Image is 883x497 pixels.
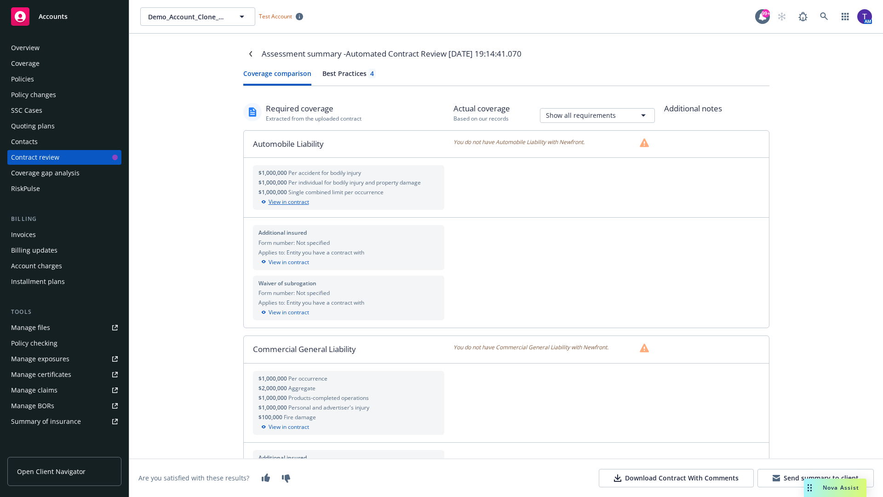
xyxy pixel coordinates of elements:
[7,259,121,273] a: Account charges
[262,48,522,60] div: Assessment summary - Automated Contract Review [DATE] 19:14:41.070
[288,169,361,177] span: Per accident for bodily injury
[284,413,316,421] span: Fire damage
[288,179,421,186] span: Per individual for bodily injury and property damage
[794,7,812,26] a: Report a Bug
[7,134,121,149] a: Contacts
[258,454,439,462] div: Additional insured
[453,138,585,147] span: You do not have Automobile Liability with Newfront.
[7,181,121,196] a: RiskPulse
[7,243,121,258] a: Billing updates
[148,12,228,22] span: Demo_Account_Clone_QA_CR_Tests_Client
[7,383,121,398] a: Manage claims
[11,367,71,382] div: Manage certificates
[7,87,121,102] a: Policy changes
[857,9,872,24] img: photo
[453,103,510,115] div: Actual coverage
[7,4,121,29] a: Accounts
[258,423,439,431] div: View in contract
[258,258,439,266] div: View in contract
[258,394,288,402] span: $1,000,000
[7,72,121,87] a: Policies
[258,279,439,287] div: Waiver of subrogation
[11,274,65,289] div: Installment plans
[288,394,369,402] span: Products-completed operations
[11,259,62,273] div: Account charges
[288,384,315,392] span: Aggregate
[614,474,739,483] div: Download Contract With Comments
[11,166,80,180] div: Coverage gap analysis
[11,383,57,398] div: Manage claims
[804,479,815,497] div: Drag to move
[7,40,121,55] a: Overview
[773,474,859,483] div: Send summary to client
[7,274,121,289] a: Installment plans
[11,150,59,165] div: Contract review
[370,69,374,78] div: 4
[258,413,284,421] span: $100,000
[11,414,81,429] div: Summary of insurance
[773,7,791,26] a: Start snowing
[258,384,288,392] span: $2,000,000
[288,375,327,382] span: Per occurrence
[7,214,121,224] div: Billing
[258,248,439,256] div: Applies to: Entity you have a contract with
[11,134,38,149] div: Contacts
[11,56,40,71] div: Coverage
[258,375,288,382] span: $1,000,000
[7,399,121,413] a: Manage BORs
[288,188,384,196] span: Single combined limit per occurrence
[258,308,439,317] div: View in contract
[453,115,510,122] div: Based on our records
[11,119,55,133] div: Quoting plans
[258,289,439,297] div: Form number: Not specified
[11,227,36,242] div: Invoices
[7,103,121,118] a: SSC Cases
[7,227,121,242] a: Invoices
[11,72,34,87] div: Policies
[258,198,439,206] div: View in contract
[258,239,439,247] div: Form number: Not specified
[11,320,50,335] div: Manage files
[815,7,833,26] a: Search
[7,119,121,133] a: Quoting plans
[11,243,57,258] div: Billing updates
[7,336,121,351] a: Policy checking
[11,40,40,55] div: Overview
[259,12,292,20] span: Test Account
[11,336,57,351] div: Policy checking
[7,367,121,382] a: Manage certificates
[599,469,754,487] button: Download Contract With Comments
[266,115,361,122] div: Extracted from the uploaded contract
[11,352,69,366] div: Manage exposures
[258,169,288,177] span: $1,000,000
[322,69,376,78] div: Best Practices
[258,299,439,306] div: Applies to: Entity you have a contract with
[255,12,307,21] span: Test Account
[258,179,288,186] span: $1,000,000
[288,404,369,411] span: Personal and advertiser's injury
[7,166,121,180] a: Coverage gap analysis
[11,181,40,196] div: RiskPulse
[7,352,121,366] a: Manage exposures
[11,103,42,118] div: SSC Cases
[11,399,54,413] div: Manage BORs
[17,467,86,476] span: Open Client Navigator
[266,103,361,115] div: Required coverage
[757,469,874,487] button: Send summary to client
[39,13,68,20] span: Accounts
[836,7,854,26] a: Switch app
[258,188,288,196] span: $1,000,000
[804,479,866,497] button: Nova Assist
[664,103,769,115] div: Additional notes
[7,307,121,317] div: Tools
[11,87,56,102] div: Policy changes
[762,9,770,17] div: 99+
[823,484,859,491] span: Nova Assist
[140,7,255,26] button: Demo_Account_Clone_QA_CR_Tests_Client
[7,320,121,335] a: Manage files
[244,336,454,363] div: Commercial General Liability
[258,229,439,237] div: Additional insured
[7,447,121,457] div: Analytics hub
[243,69,311,86] button: Coverage comparison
